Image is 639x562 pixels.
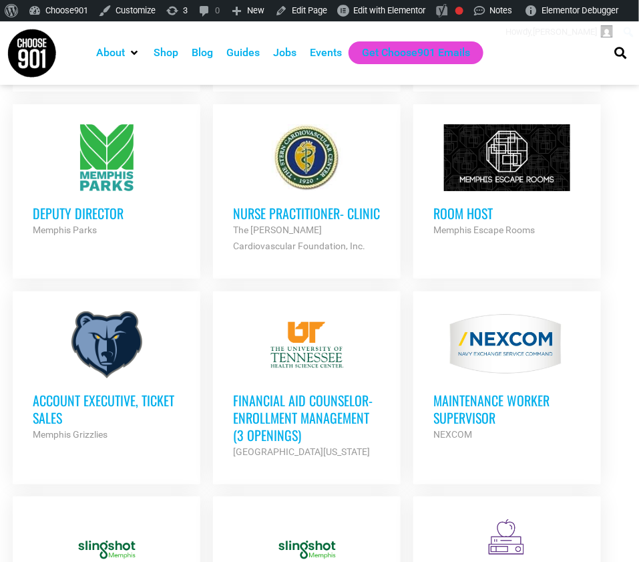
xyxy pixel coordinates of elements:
div: Needs improvement [455,7,463,15]
strong: [GEOGRAPHIC_DATA][US_STATE] [233,446,370,457]
a: Shop [154,45,178,61]
a: Financial Aid Counselor-Enrollment Management (3 Openings) [GEOGRAPHIC_DATA][US_STATE] [213,291,401,480]
a: MAINTENANCE WORKER SUPERVISOR NEXCOM [413,291,601,462]
a: Room Host Memphis Escape Rooms [413,104,601,258]
a: About [96,45,125,61]
strong: Memphis Parks [33,225,97,235]
h3: Account Executive, Ticket Sales [33,392,180,426]
a: Blog [192,45,213,61]
a: Events [310,45,342,61]
a: Guides [226,45,260,61]
div: About [89,41,147,64]
h3: Nurse Practitioner- Clinic [233,204,381,222]
div: Search [610,42,632,64]
h3: Financial Aid Counselor-Enrollment Management (3 Openings) [233,392,381,444]
strong: The [PERSON_NAME] Cardiovascular Foundation, Inc. [233,225,365,251]
a: Jobs [273,45,296,61]
a: Get Choose901 Emails [362,45,470,61]
strong: Memphis Grizzlies [33,429,108,440]
a: Account Executive, Ticket Sales Memphis Grizzlies [13,291,200,462]
a: Howdy, [501,21,618,43]
a: Deputy Director Memphis Parks [13,104,200,258]
strong: Memphis Escape Rooms [433,225,535,235]
a: Nurse Practitioner- Clinic The [PERSON_NAME] Cardiovascular Foundation, Inc. [213,104,401,274]
nav: Main nav [89,41,596,64]
span: Edit with Elementor [353,5,425,15]
h3: MAINTENANCE WORKER SUPERVISOR [433,392,581,426]
h3: Deputy Director [33,204,180,222]
span: [PERSON_NAME] [533,27,597,37]
strong: NEXCOM [433,429,472,440]
h3: Room Host [433,204,581,222]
